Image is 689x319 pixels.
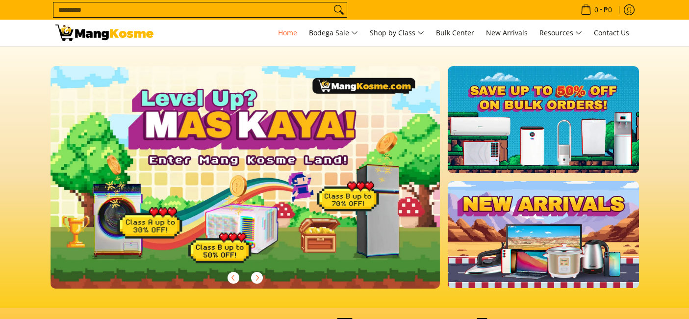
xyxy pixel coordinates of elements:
a: Bodega Sale [304,20,363,46]
span: ₱0 [602,6,613,13]
span: Bulk Center [436,28,474,37]
button: Search [331,2,347,17]
span: Resources [539,27,582,39]
span: New Arrivals [486,28,528,37]
a: Home [273,20,302,46]
span: Shop by Class [370,27,424,39]
span: 0 [593,6,600,13]
a: Contact Us [589,20,634,46]
img: Gaming desktop banner [51,66,440,289]
span: Contact Us [594,28,629,37]
a: Resources [535,20,587,46]
a: Bulk Center [431,20,479,46]
a: Shop by Class [365,20,429,46]
a: New Arrivals [481,20,533,46]
button: Previous [223,267,244,289]
span: • [578,4,615,15]
button: Next [246,267,268,289]
span: Bodega Sale [309,27,358,39]
nav: Main Menu [163,20,634,46]
img: Mang Kosme: Your Home Appliances Warehouse Sale Partner! [55,25,153,41]
span: Home [278,28,297,37]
